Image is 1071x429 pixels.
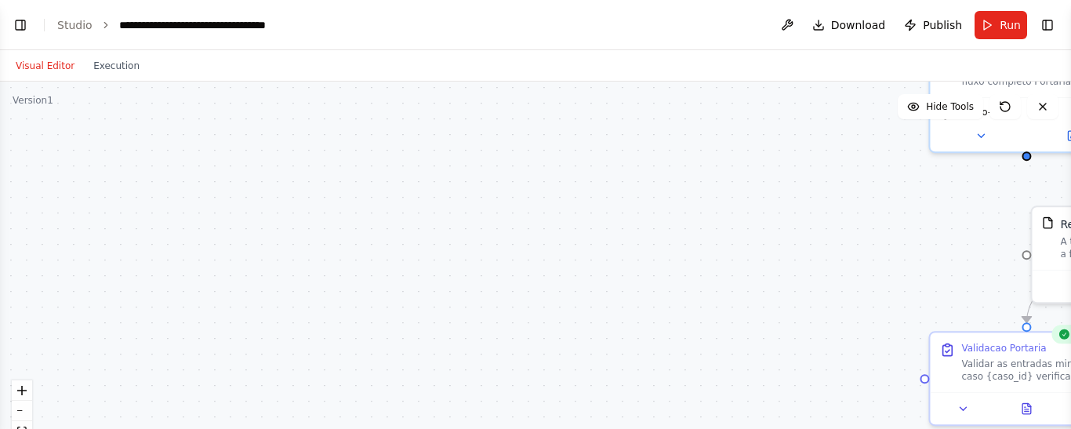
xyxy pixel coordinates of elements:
button: zoom out [12,401,32,421]
button: Show left sidebar [9,14,31,36]
img: FileReadTool [1041,216,1054,229]
div: Version 1 [13,94,53,107]
span: Run [1000,17,1021,33]
div: Validacao Portaria [961,342,1046,354]
span: Publish [923,17,962,33]
button: Download [806,11,892,39]
button: Hide Tools [898,94,983,119]
button: View output [993,399,1060,418]
span: Download [831,17,886,33]
button: Show right sidebar [1037,14,1058,36]
nav: breadcrumb [57,17,296,33]
button: Publish [898,11,968,39]
button: Visual Editor [6,56,84,75]
a: Studio [57,19,93,31]
button: zoom in [12,380,32,401]
button: Execution [84,56,149,75]
span: Hide Tools [926,100,974,113]
button: Run [975,11,1027,39]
